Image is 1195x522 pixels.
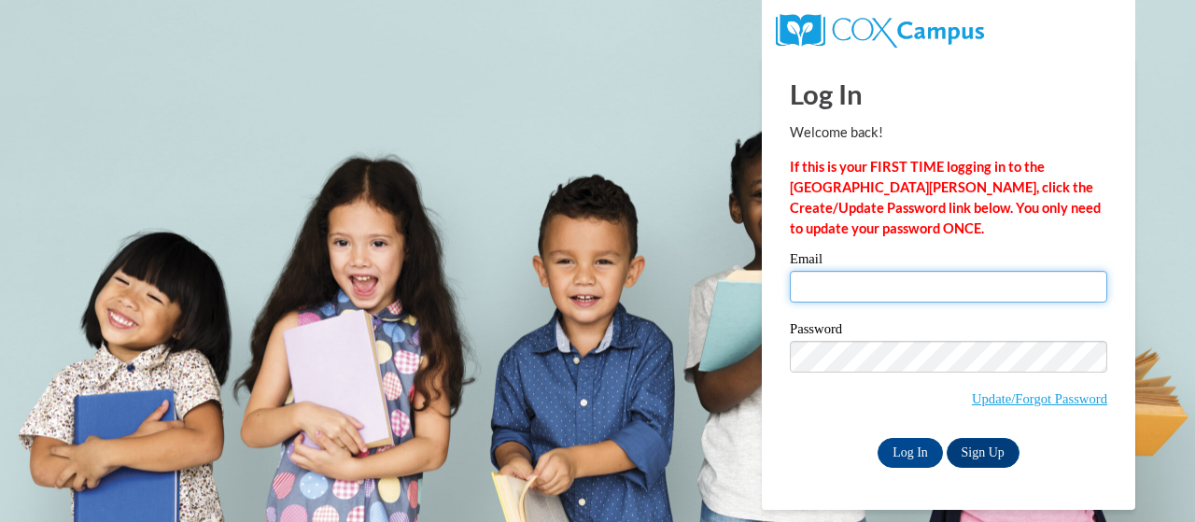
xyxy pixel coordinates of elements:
label: Password [790,322,1107,341]
label: Email [790,252,1107,271]
a: Sign Up [947,438,1019,468]
strong: If this is your FIRST TIME logging in to the [GEOGRAPHIC_DATA][PERSON_NAME], click the Create/Upd... [790,159,1101,236]
h1: Log In [790,75,1107,113]
a: Update/Forgot Password [972,391,1107,406]
a: COX Campus [776,21,984,37]
input: Log In [878,438,943,468]
img: COX Campus [776,14,984,48]
p: Welcome back! [790,122,1107,143]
